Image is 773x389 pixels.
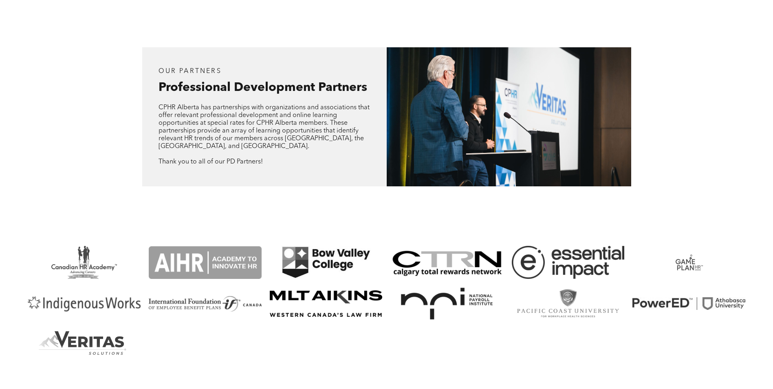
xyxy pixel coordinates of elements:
a: A logo for veritas solutions with a mountain in the background [28,328,141,361]
span: CPHR Alberta has partnerships with organizations and associations that offer relevant professiona... [159,104,370,150]
a: A logo for a company called game plan hr. [632,246,745,279]
a: A logo for the international foundation of employee benefit plans canada [149,287,262,320]
span: Thank you to all of our PD Partners! [159,159,263,165]
a: The calgary total rewards network logo is green and black. [390,246,503,279]
a: A logo for bow valley college with a shield on a white background [270,246,383,279]
a: The aihr academy to innovate hr logo is blue and white. [149,246,262,279]
a: A logo for a university called athabasco university [632,287,745,320]
a: A logo for e essential impact is shown on a white background. [511,246,624,279]
a: The logo for the canadian hr academy shows three people shaking hands. [28,246,141,279]
span: OUR PARTNERS [159,68,222,75]
a: The logo for mlt aikins western canada 's law firm [270,287,383,320]
a: The logo for pacific coast university for workplace health sciences [511,287,624,320]
a: A black and white logo for the national payroll institute [390,287,503,320]
span: Professional Development Partners [159,82,367,94]
a: A logo for indigenous works with a star on it [28,287,141,320]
